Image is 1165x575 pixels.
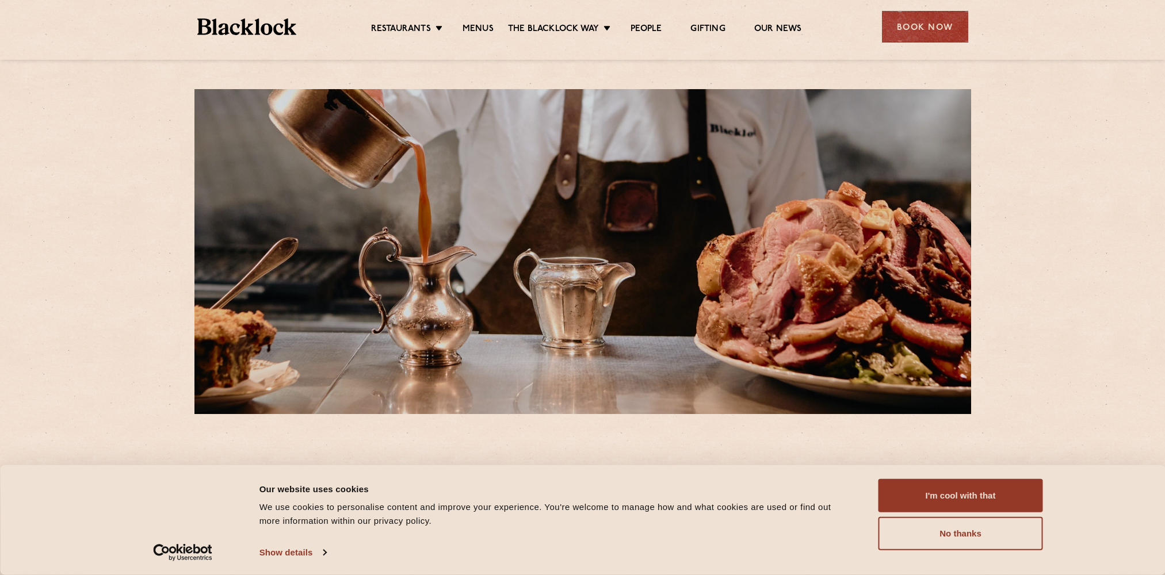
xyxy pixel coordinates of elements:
[463,24,494,36] a: Menus
[197,18,297,35] img: BL_Textured_Logo-footer-cropped.svg
[371,24,431,36] a: Restaurants
[132,544,233,561] a: Usercentrics Cookiebot - opens in a new window
[878,479,1043,512] button: I'm cool with that
[631,24,662,36] a: People
[259,544,326,561] a: Show details
[882,11,968,43] div: Book Now
[508,24,599,36] a: The Blacklock Way
[690,24,725,36] a: Gifting
[754,24,802,36] a: Our News
[259,500,853,528] div: We use cookies to personalise content and improve your experience. You're welcome to manage how a...
[259,482,853,496] div: Our website uses cookies
[878,517,1043,550] button: No thanks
